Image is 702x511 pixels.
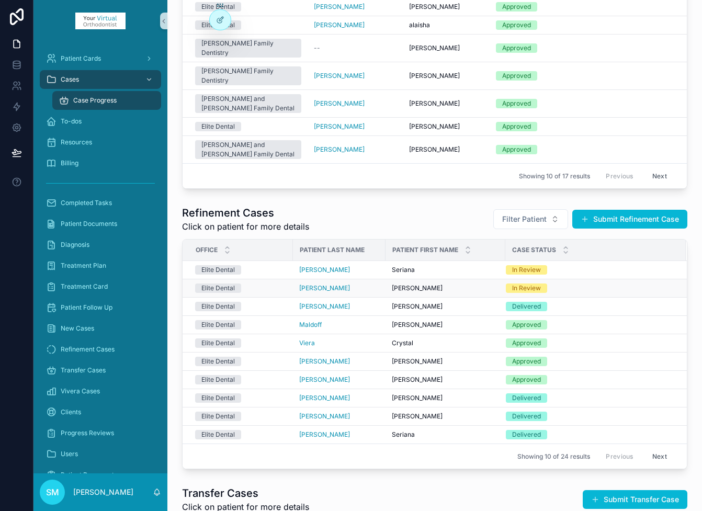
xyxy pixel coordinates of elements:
a: Approved [506,338,673,348]
a: [PERSON_NAME] [409,44,489,52]
a: Approved [496,20,673,30]
a: [PERSON_NAME] [314,99,365,108]
a: [PERSON_NAME] [314,122,365,131]
div: Elite Dental [201,412,235,421]
a: Completed Tasks [40,194,161,212]
span: Seriana [392,266,415,274]
div: [PERSON_NAME] and [PERSON_NAME] Family Dental [201,94,295,113]
a: [PERSON_NAME] [299,302,379,311]
a: [PERSON_NAME] [299,394,350,402]
div: Elite Dental [201,320,235,330]
a: Billing [40,154,161,173]
a: Elite Dental [195,320,287,330]
div: Elite Dental [201,122,235,131]
a: [PERSON_NAME] [314,72,365,80]
div: Approved [512,357,541,366]
a: Viera [299,339,315,347]
a: Users [40,445,161,463]
span: Click on patient for more details [182,220,309,233]
a: [PERSON_NAME] [392,284,499,292]
a: Patient Documents [40,214,161,233]
a: [PERSON_NAME] [299,430,379,439]
a: Patient Cards [40,49,161,68]
a: Treatment Card [40,277,161,296]
div: In Review [512,283,541,293]
a: [PERSON_NAME] [299,394,379,402]
a: [PERSON_NAME] [299,376,379,384]
a: Treatment Plan [40,256,161,275]
a: Elite Dental [195,302,287,311]
a: [PERSON_NAME] [392,321,499,329]
span: Showing 10 of 24 results [517,452,590,461]
a: [PERSON_NAME] [392,376,499,384]
a: In Review [506,265,673,275]
span: Maldoff [299,321,322,329]
a: Elite Dental [195,393,287,403]
a: Delivered [506,412,673,421]
a: New Cases [40,319,161,338]
span: [PERSON_NAME] [409,72,460,80]
a: [PERSON_NAME] Family Dentistry [195,39,301,58]
div: Approved [502,99,531,108]
span: SM [46,486,59,498]
a: [PERSON_NAME] [299,357,379,366]
a: Viera [299,339,379,347]
a: Refinement Cases [40,340,161,359]
div: Elite Dental [201,375,235,384]
span: Case Progress [73,96,117,105]
a: Crystal [392,339,499,347]
div: [PERSON_NAME] Family Dentistry [201,39,295,58]
h1: Refinement Cases [182,206,309,220]
a: [PERSON_NAME] and [PERSON_NAME] Family Dental [195,94,301,113]
button: Next [645,448,674,464]
div: Approved [512,375,541,384]
a: [PERSON_NAME] [299,284,379,292]
div: Delivered [512,430,541,439]
a: [PERSON_NAME] [409,145,489,154]
div: Elite Dental [201,430,235,439]
a: Patient Documents [40,465,161,484]
a: [PERSON_NAME] [299,284,350,292]
div: [PERSON_NAME] and [PERSON_NAME] Family Dental [201,140,295,159]
a: Clients [40,403,161,422]
span: Crystal [392,339,413,347]
a: [PERSON_NAME] [314,21,397,29]
a: [PERSON_NAME] [392,357,499,366]
div: Elite Dental [201,20,235,30]
div: Elite Dental [201,283,235,293]
span: [PERSON_NAME] [409,99,460,108]
a: [PERSON_NAME] [299,266,379,274]
a: Elite Dental [195,338,287,348]
span: Billing [61,159,78,167]
h1: Transfer Cases [182,486,309,501]
p: [PERSON_NAME] [73,487,133,497]
span: [PERSON_NAME] [299,376,350,384]
span: Filter Patient [502,214,547,224]
div: Approved [512,320,541,330]
a: Approved [496,122,673,131]
span: Refinement Cases [61,345,115,354]
a: Transfer Cases [40,361,161,380]
span: Seriana [392,430,415,439]
a: [PERSON_NAME] [409,122,489,131]
a: [PERSON_NAME] [299,302,350,311]
a: Elite Dental [195,430,287,439]
a: Patient Follow Up [40,298,161,317]
a: Cases [40,70,161,89]
a: [PERSON_NAME] [314,21,365,29]
div: Approved [512,338,541,348]
a: Elite Dental [195,2,301,12]
span: Patient Last Name [300,246,365,254]
a: Elite Dental [195,20,301,30]
span: [PERSON_NAME] [392,357,443,366]
span: Patient Cards [61,54,101,63]
button: Submit Refinement Case [572,210,687,229]
a: [PERSON_NAME] and [PERSON_NAME] Family Dental [195,140,301,159]
div: scrollable content [33,42,167,473]
span: [PERSON_NAME] [409,44,460,52]
span: [PERSON_NAME] [392,376,443,384]
a: Vivera Cases [40,382,161,401]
